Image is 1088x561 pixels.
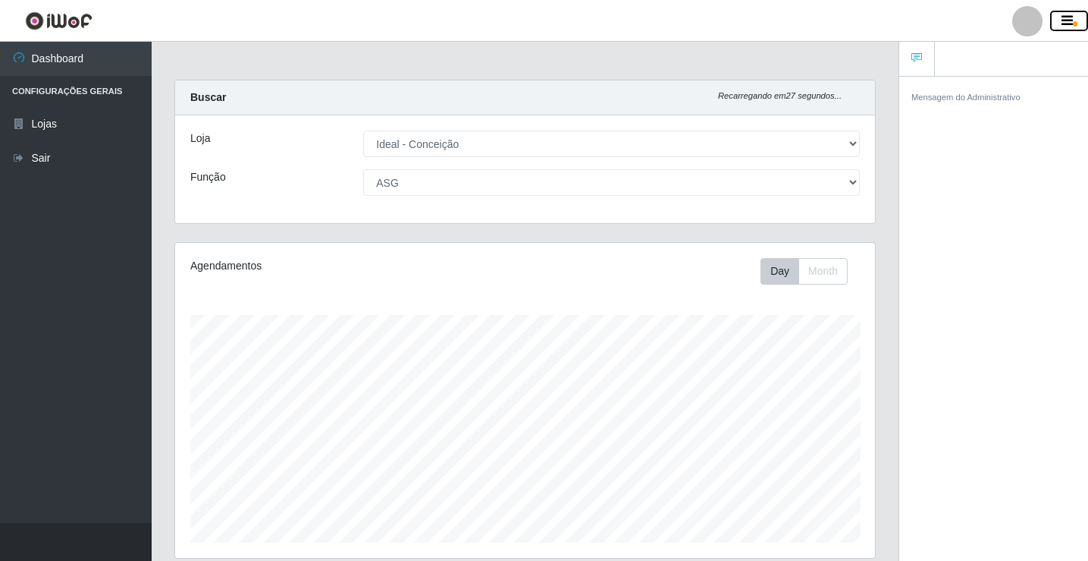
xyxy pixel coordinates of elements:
[798,258,848,285] button: Month
[190,91,226,103] strong: Buscar
[760,258,860,285] div: Toolbar with button groups
[25,11,92,30] img: CoreUI Logo
[760,258,848,285] div: First group
[911,93,1021,102] small: Mensagem do Administrativo
[718,91,842,100] i: Recarregando em 27 segundos...
[190,258,456,274] div: Agendamentos
[190,169,226,185] label: Função
[760,258,799,285] button: Day
[190,131,210,147] label: Loja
